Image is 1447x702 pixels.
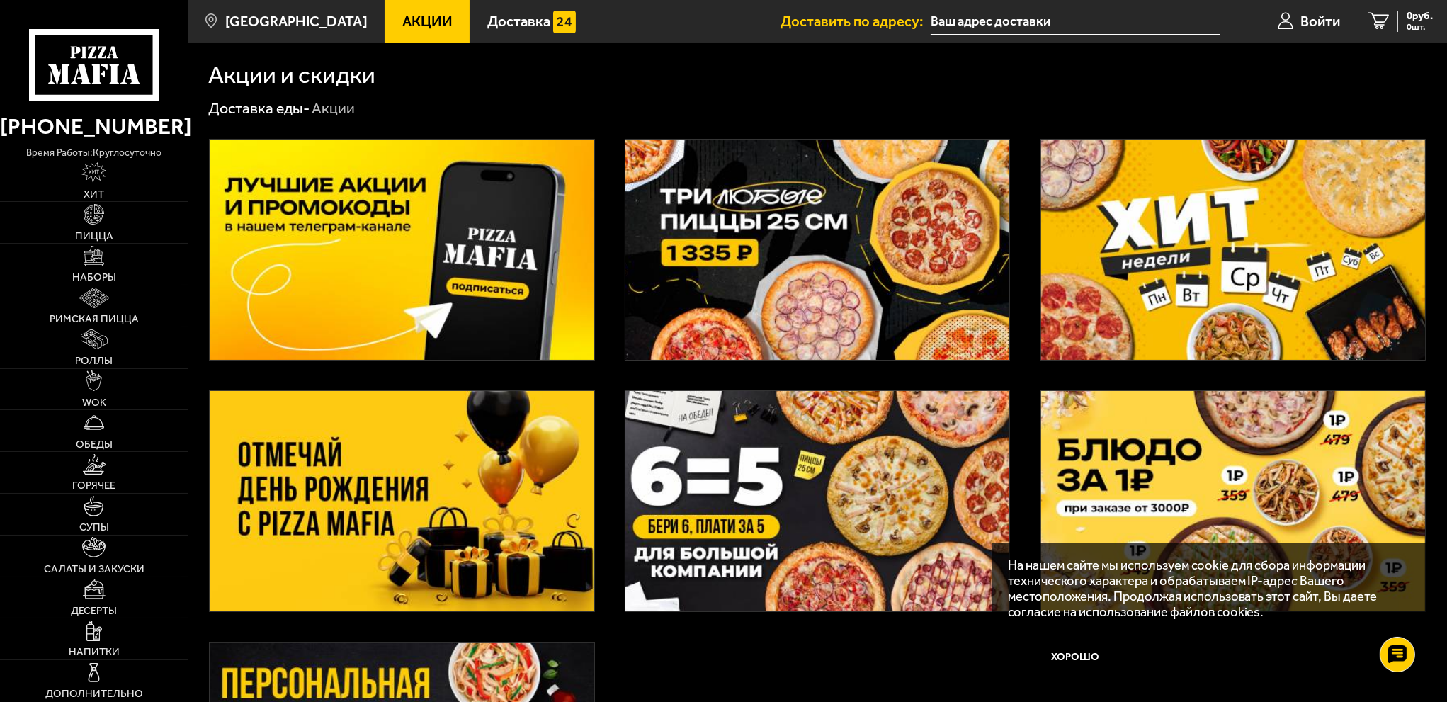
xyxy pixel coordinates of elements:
span: Супы [79,522,109,533]
span: [GEOGRAPHIC_DATA] [225,14,368,28]
span: Доставка [487,14,550,28]
h1: Акции и скидки [208,63,375,87]
span: Доставить по адресу: [781,14,931,28]
span: Десерты [71,606,117,616]
div: Акции [312,98,355,118]
span: Напитки [69,647,120,657]
a: Доставка еды- [208,99,310,117]
span: Обеды [76,439,113,450]
span: Пицца [75,231,113,242]
span: Наборы [72,272,116,283]
span: Горячее [72,480,115,491]
span: WOK [82,397,106,408]
span: Салаты и закуски [44,564,144,574]
span: 0 руб. [1407,11,1433,21]
span: Дополнительно [45,689,143,699]
img: 15daf4d41897b9f0e9f617042186c801.svg [553,11,576,33]
button: Хорошо [1008,635,1144,680]
span: Акции [402,14,453,28]
span: Хит [84,189,104,200]
span: 0 шт. [1407,23,1433,32]
span: Римская пицца [50,314,139,324]
p: На нашем сайте мы используем cookie для сбора информации технического характера и обрабатываем IP... [1008,557,1403,620]
span: Роллы [75,356,113,366]
span: Войти [1300,14,1340,28]
input: Ваш адрес доставки [931,9,1220,35]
